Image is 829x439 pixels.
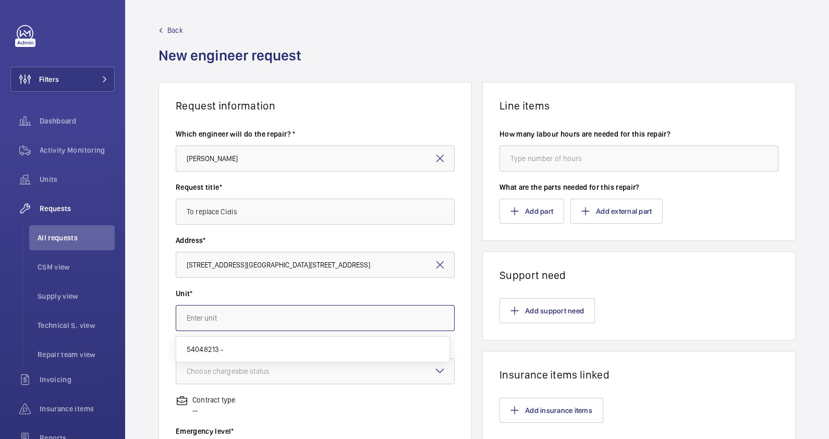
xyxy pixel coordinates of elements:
[499,182,778,192] label: What are the parts needed for this repair?
[192,395,235,405] p: Contract type
[499,269,778,282] h1: Support need
[40,174,115,185] span: Units
[176,252,455,278] input: Enter address
[176,145,455,172] input: Select engineer
[570,199,663,224] button: Add external part
[10,67,115,92] button: Filters
[38,320,115,331] span: Technical S. view
[167,25,183,35] span: Back
[176,288,455,299] label: Unit*
[187,366,296,376] div: Choose chargeable status
[38,349,115,360] span: Repair team view
[499,199,564,224] button: Add part
[40,203,115,214] span: Requests
[38,291,115,301] span: Supply view
[176,199,455,225] input: Type request title
[40,404,115,414] span: Insurance items
[499,368,778,381] h1: Insurance items linked
[176,426,455,436] label: Emergency level*
[38,233,115,243] span: All requests
[159,46,308,82] h1: New engineer request
[40,145,115,155] span: Activity Monitoring
[176,235,455,246] label: Address*
[499,298,595,323] button: Add support need
[176,305,455,331] input: Enter unit
[499,145,778,172] input: Type number of hours
[499,99,778,112] h1: Line items
[192,405,235,416] p: --
[38,262,115,272] span: CSM view
[176,99,455,112] h1: Request information
[187,344,224,355] span: 54048213 -
[176,129,455,139] label: Which engineer will do the repair? *
[39,74,59,84] span: Filters
[40,374,115,385] span: Invoicing
[499,398,603,423] button: Add insurance items
[176,182,455,192] label: Request title*
[40,116,115,126] span: Dashboard
[499,129,778,139] label: How many labour hours are needed for this repair?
